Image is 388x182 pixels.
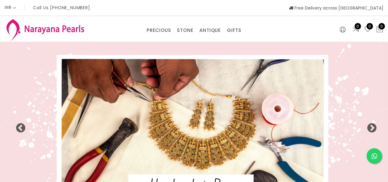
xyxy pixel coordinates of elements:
[147,26,171,35] a: PRECIOUS
[15,123,21,129] button: Previous
[177,26,193,35] a: STONE
[355,23,361,29] span: 0
[378,23,385,29] span: 0
[352,26,359,34] a: 0
[367,23,373,29] span: 0
[367,123,373,129] button: Next
[199,26,221,35] a: ANTIQUE
[227,26,241,35] a: GIFTS
[289,5,383,11] span: Free Delivery across [GEOGRAPHIC_DATA]
[33,6,90,10] p: Call Us [PHONE_NUMBER]
[364,26,371,34] a: 0
[376,26,383,34] button: 0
